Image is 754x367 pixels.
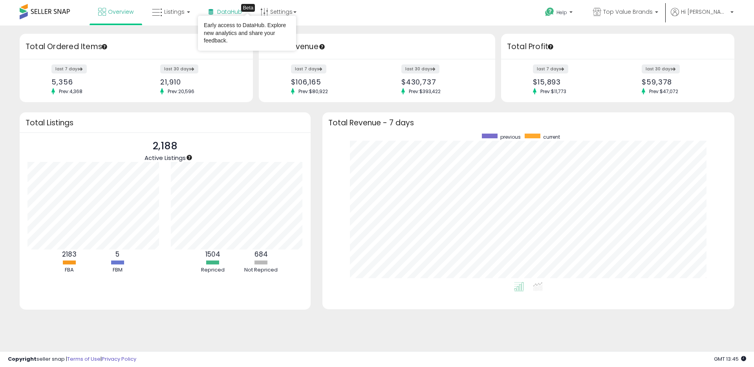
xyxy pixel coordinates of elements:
label: last 30 days [642,64,680,73]
label: last 7 days [51,64,87,73]
b: 2183 [62,250,77,259]
h3: Total Revenue [265,41,489,52]
div: FBA [46,266,93,274]
div: Tooltip anchor [318,43,326,50]
span: Prev: $393,422 [405,88,445,95]
a: Help [539,1,580,26]
span: DataHub [217,8,242,16]
span: Top Value Brands [603,8,653,16]
div: FBM [94,266,141,274]
div: $430,737 [401,78,481,86]
span: previous [500,134,521,140]
span: Listings [164,8,185,16]
h3: Total Revenue - 7 days [328,120,728,126]
h3: Total Profit [507,41,728,52]
i: Get Help [545,7,555,17]
div: Tooltip anchor [241,4,255,12]
b: 5 [115,250,119,259]
label: last 7 days [291,64,326,73]
p: 2,188 [145,139,186,154]
span: Help [556,9,567,16]
span: Prev: $80,922 [295,88,332,95]
b: 684 [254,250,268,259]
div: $59,378 [642,78,721,86]
span: Hi [PERSON_NAME] [681,8,728,16]
h3: Total Ordered Items [26,41,247,52]
a: Hi [PERSON_NAME] [671,8,734,26]
div: $106,165 [291,78,371,86]
div: Early access to DataHub. Explore new analytics and share your feedback. [204,22,290,45]
div: Tooltip anchor [547,43,554,50]
span: Overview [108,8,134,16]
b: 1504 [205,250,220,259]
div: Not Repriced [238,266,285,274]
label: last 7 days [533,64,568,73]
div: Tooltip anchor [101,43,108,50]
label: last 30 days [401,64,439,73]
span: Prev: $11,773 [536,88,570,95]
div: 21,910 [160,78,239,86]
h3: Total Listings [26,120,305,126]
div: 5,356 [51,78,130,86]
div: $15,893 [533,78,612,86]
div: Repriced [189,266,236,274]
span: Prev: 4,368 [55,88,86,95]
label: last 30 days [160,64,198,73]
span: Active Listings [145,154,186,162]
span: current [543,134,560,140]
span: Prev: $47,072 [645,88,682,95]
span: Prev: 20,596 [164,88,198,95]
div: Tooltip anchor [186,154,193,161]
